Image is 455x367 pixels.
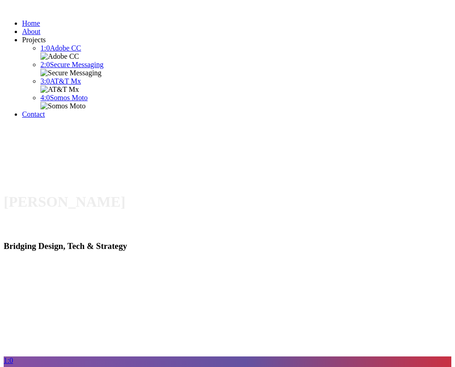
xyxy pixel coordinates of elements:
img: Adobe CC [40,52,79,61]
span: 1:0 [4,356,13,364]
span: 2:0 [40,61,50,68]
a: About [22,28,40,35]
a: Home [22,19,40,27]
img: Somos Moto [40,102,85,110]
span: 1:0 [40,44,50,52]
span: Projects [22,36,46,44]
a: 2:0Secure Messaging [40,61,103,68]
span: 4:0 [40,94,50,102]
a: 4:0Somos Moto [40,94,88,102]
a: Contact [22,110,45,118]
img: Secure Messaging [40,69,102,77]
a: 1:0Adobe CC [40,44,81,52]
a: 3:0AT&T Mx [40,77,81,85]
span: 3:0 [40,77,50,85]
img: AT&T Mx [40,85,79,94]
h1: [PERSON_NAME] [4,194,451,211]
h3: Bridging Design, Tech & Strategy [4,241,451,251]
